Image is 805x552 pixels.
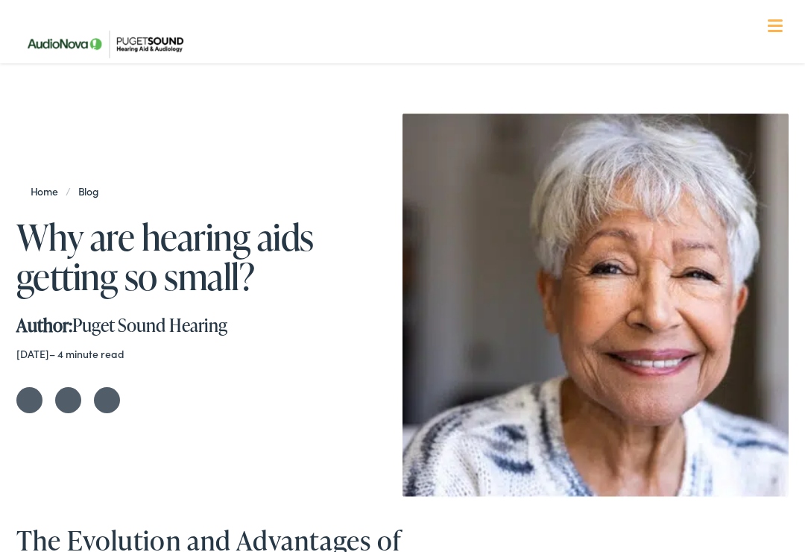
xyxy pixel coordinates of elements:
strong: Author: [16,313,72,337]
div: Puget Sound Hearing [16,315,372,336]
h1: Why are hearing aids getting so small? [16,217,372,296]
span: / [31,184,107,198]
time: [DATE] [16,346,49,361]
a: Blog [71,184,107,198]
img: small hearing aids in Seattle, WA [402,112,789,498]
a: Home [31,184,66,198]
a: Share on LinkedIn [94,387,120,413]
a: What We Offer [28,60,789,106]
a: Share on Twitter [16,387,42,413]
div: – 4 minute read [16,348,372,360]
a: Share on Facebook [55,387,81,413]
